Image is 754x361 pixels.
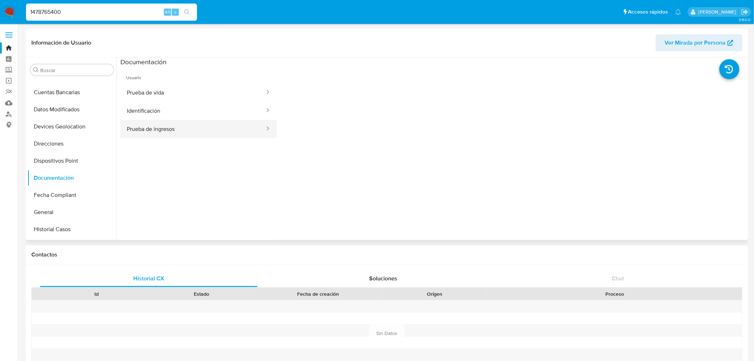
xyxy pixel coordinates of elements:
[628,8,668,16] span: Accesos rápidos
[27,169,117,187] button: Documentación
[40,67,111,73] input: Buscar
[27,152,117,169] button: Dispositivos Point
[370,274,398,283] span: Soluciones
[180,7,194,17] button: search-icon
[174,9,176,15] span: s
[27,238,117,255] button: Historial Riesgo PLD
[33,67,39,73] button: Buscar
[165,9,170,15] span: Alt
[27,84,117,101] button: Cuentas Bancarias
[387,290,482,298] div: Origen
[741,8,749,16] a: Salir
[31,39,91,46] h1: Información de Usuario
[27,187,117,204] button: Fecha Compliant
[26,7,197,17] input: Buscar usuario o caso...
[27,221,117,238] button: Historial Casos
[665,34,726,51] span: Ver Mirada por Persona
[27,101,117,118] button: Datos Modificados
[154,290,249,298] div: Estado
[27,204,117,221] button: General
[31,251,743,258] h1: Contactos
[492,290,737,298] div: Proceso
[656,34,743,51] button: Ver Mirada por Persona
[675,9,681,15] a: Notificaciones
[49,290,144,298] div: Id
[27,135,117,152] button: Direcciones
[27,118,117,135] button: Devices Geolocation
[133,274,164,283] span: Historial CX
[612,274,624,283] span: Chat
[259,290,377,298] div: Fecha de creación
[698,9,739,15] p: gregorio.negri@mercadolibre.com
